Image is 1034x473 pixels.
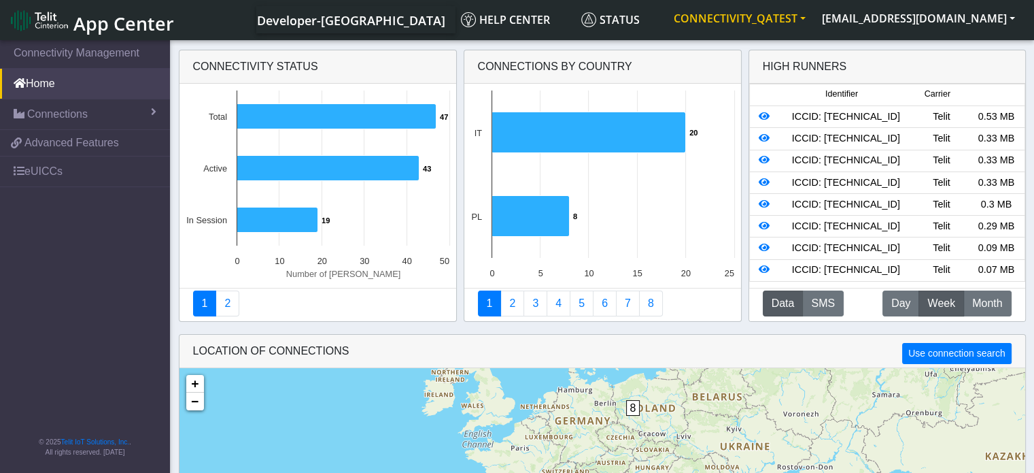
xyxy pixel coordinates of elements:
img: logo-telit-cinterion-gw-new.png [11,10,68,31]
text: 19 [322,216,330,225]
button: CONNECTIVITY_QATEST [666,6,814,31]
text: 0 [489,268,494,278]
div: 0.07 MB [969,263,1023,278]
a: Not Connected for 30 days [639,291,663,316]
text: PL [471,212,482,222]
text: IT [474,128,482,138]
text: 40 [402,256,411,266]
div: Telit [914,219,969,234]
div: 0.09 MB [969,241,1023,256]
div: 0.33 MB [969,176,1023,191]
a: Status [576,6,666,33]
text: 20 [317,256,326,266]
div: Connectivity status [179,50,456,84]
div: High Runners [763,59,847,75]
a: App Center [11,5,172,35]
div: 0.33 MB [969,131,1023,146]
button: Week [918,291,964,316]
div: ICCID: [TECHNICAL_ID] [778,110,914,125]
span: Carrier [924,88,950,101]
span: Day [891,295,910,312]
span: Developer-[GEOGRAPHIC_DATA] [257,12,445,29]
text: 50 [439,256,449,266]
text: 43 [423,165,431,173]
div: Connections By Country [464,50,741,84]
button: Month [963,291,1011,316]
text: 20 [680,268,690,278]
div: ICCID: [TECHNICAL_ID] [778,263,914,278]
text: Total [208,112,226,122]
div: ICCID: [TECHNICAL_ID] [778,153,914,168]
button: SMS [802,291,844,316]
span: Connections [27,106,88,123]
div: ICCID: [TECHNICAL_ID] [778,219,914,234]
a: Carrier [500,291,524,316]
text: In Session [186,215,227,225]
div: ICCID: [TECHNICAL_ID] [778,241,914,256]
span: Status [581,12,640,27]
a: Zoom in [186,375,204,393]
div: LOCATION OF CONNECTIONS [179,335,1025,368]
a: Connectivity status [193,291,217,316]
a: Connections By Country [478,291,502,316]
div: Telit [914,110,969,125]
div: Telit [914,131,969,146]
img: status.svg [581,12,596,27]
div: Telit [914,241,969,256]
span: Advanced Features [24,135,119,151]
div: 0.29 MB [969,219,1023,234]
text: 20 [689,129,697,137]
div: ICCID: [TECHNICAL_ID] [778,176,914,191]
div: Telit [914,197,969,212]
text: 25 [724,268,734,278]
a: Telit IoT Solutions, Inc. [61,438,129,446]
a: Your current platform instance [256,6,445,33]
button: Day [882,291,919,316]
text: Number of [PERSON_NAME] [286,269,400,279]
span: 8 [626,400,640,416]
nav: Summary paging [478,291,727,316]
a: Deployment status [216,291,239,316]
span: Week [927,295,955,312]
a: Help center [455,6,576,33]
text: 15 [632,268,642,278]
a: 14 Days Trend [593,291,617,316]
text: Active [203,163,227,174]
text: 0 [235,256,239,266]
text: 5 [538,268,542,278]
a: Usage by Carrier [570,291,593,316]
span: Month [972,295,1002,312]
div: ICCID: [TECHNICAL_ID] [778,197,914,212]
span: App Center [73,11,174,36]
a: Zoom out [186,393,204,410]
div: 0.3 MB [969,197,1023,212]
a: Connections By Carrier [547,291,570,316]
a: Usage per Country [523,291,547,316]
text: 8 [573,212,577,221]
span: Help center [461,12,550,27]
div: Telit [914,263,969,278]
div: 0.53 MB [969,110,1023,125]
div: Telit [914,153,969,168]
button: Data [763,291,804,316]
button: Use connection search [902,343,1011,364]
a: Zero Session [616,291,640,316]
nav: Summary paging [193,291,443,316]
text: 10 [275,256,284,266]
div: 0.33 MB [969,153,1023,168]
button: [EMAIL_ADDRESS][DOMAIN_NAME] [814,6,1023,31]
text: 47 [440,113,448,121]
span: Identifier [825,88,858,101]
text: 30 [360,256,369,266]
div: ICCID: [TECHNICAL_ID] [778,131,914,146]
text: 10 [584,268,593,278]
div: Telit [914,176,969,191]
img: knowledge.svg [461,12,476,27]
